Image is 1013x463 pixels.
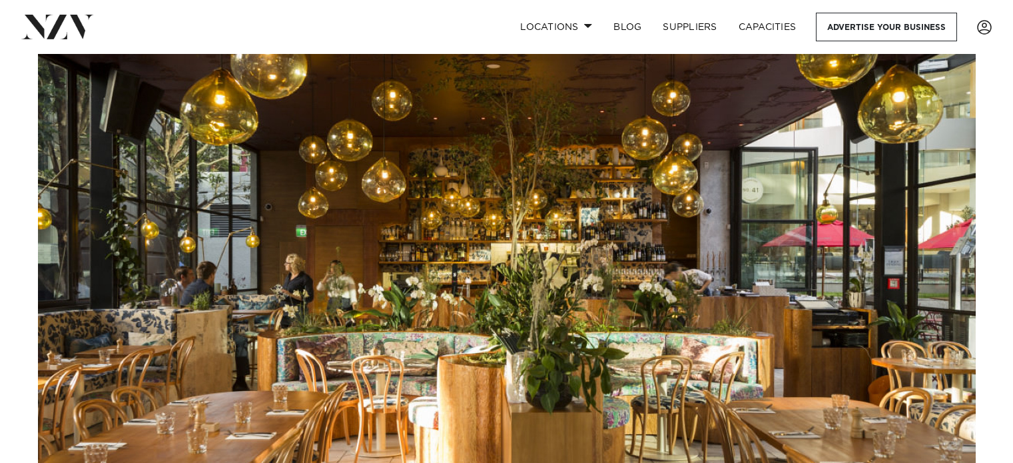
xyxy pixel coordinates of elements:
a: BLOG [603,13,652,41]
a: Capacities [728,13,807,41]
img: nzv-logo.png [21,15,94,39]
a: SUPPLIERS [652,13,727,41]
a: Locations [509,13,603,41]
a: Advertise your business [816,13,957,41]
